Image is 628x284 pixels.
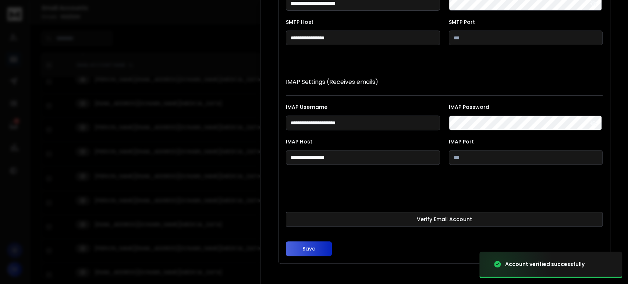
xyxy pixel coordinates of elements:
[449,19,603,25] label: SMTP Port
[286,212,603,227] button: Verify Email Account
[286,104,440,110] label: IMAP Username
[449,139,603,144] label: IMAP Port
[505,260,585,268] div: Account verified successfully
[286,78,603,86] p: IMAP Settings (Receives emails)
[449,104,603,110] label: IMAP Password
[286,241,332,256] button: Save
[286,139,440,144] label: IMAP Host
[286,19,440,25] label: SMTP Host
